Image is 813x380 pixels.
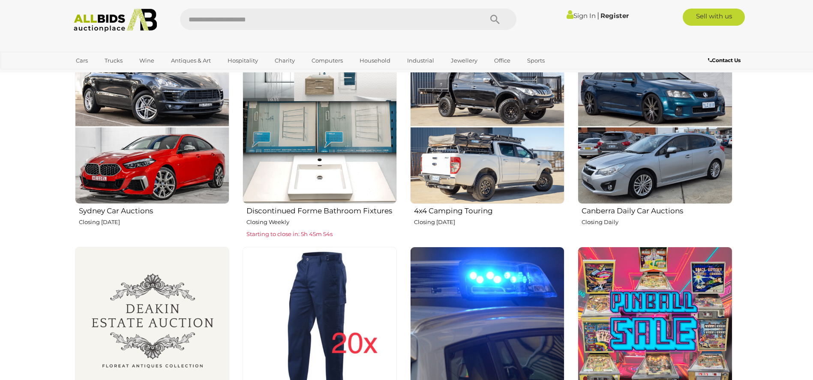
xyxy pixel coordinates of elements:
[577,49,732,240] a: Canberra Daily Car Auctions Closing Daily
[708,57,741,63] b: Contact Us
[69,9,162,32] img: Allbids.com.au
[79,205,229,215] h2: Sydney Car Auctions
[75,50,229,204] img: Sydney Car Auctions
[582,205,732,215] h2: Canberra Daily Car Auctions
[70,68,142,82] a: [GEOGRAPHIC_DATA]
[246,205,397,215] h2: Discontinued Forme Bathroom Fixtures
[165,54,216,68] a: Antiques & Art
[522,54,550,68] a: Sports
[414,217,564,227] p: Closing [DATE]
[597,11,599,20] span: |
[99,54,128,68] a: Trucks
[402,54,440,68] a: Industrial
[70,54,93,68] a: Cars
[410,50,564,204] img: 4x4 Camping Touring
[354,54,396,68] a: Household
[474,9,516,30] button: Search
[243,50,397,204] img: Discontinued Forme Bathroom Fixtures
[445,54,483,68] a: Jewellery
[489,54,516,68] a: Office
[600,12,629,20] a: Register
[269,54,300,68] a: Charity
[414,205,564,215] h2: 4x4 Camping Touring
[75,49,229,240] a: Sydney Car Auctions Closing [DATE]
[683,9,745,26] a: Sell with us
[79,217,229,227] p: Closing [DATE]
[567,12,596,20] a: Sign In
[222,54,264,68] a: Hospitality
[246,217,397,227] p: Closing Weekly
[246,230,333,237] span: Starting to close in: 5h 45m 54s
[708,56,743,65] a: Contact Us
[578,50,732,204] img: Canberra Daily Car Auctions
[134,54,160,68] a: Wine
[306,54,348,68] a: Computers
[242,49,397,240] a: Discontinued Forme Bathroom Fixtures Closing Weekly Starting to close in: 5h 45m 54s
[410,49,564,240] a: 4x4 Camping Touring Closing [DATE]
[582,217,732,227] p: Closing Daily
